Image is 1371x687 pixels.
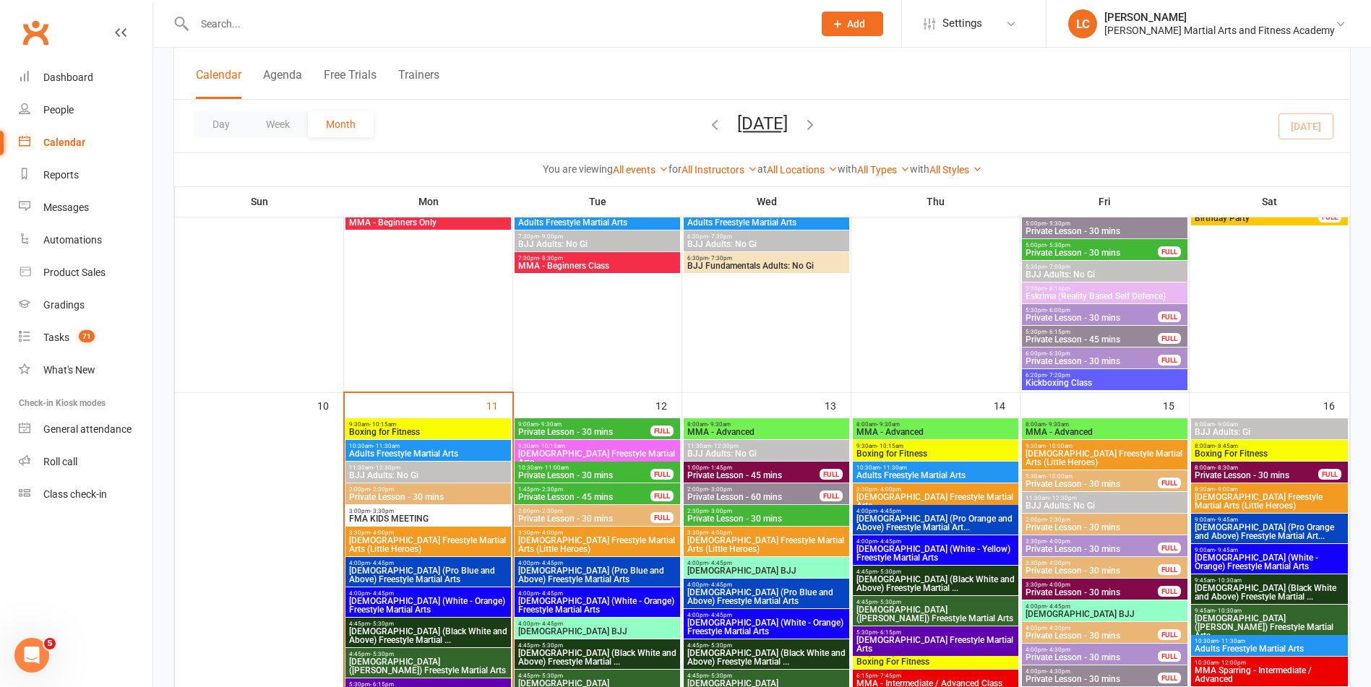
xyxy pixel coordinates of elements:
[856,471,1015,480] span: Adults Freestyle Martial Arts
[1158,478,1181,488] div: FULL
[687,642,846,649] span: 4:45pm
[682,186,851,217] th: Wed
[1046,582,1070,588] span: - 4:00pm
[517,597,677,614] span: [DEMOGRAPHIC_DATA] (White - Orange) Freestyle Martial Arts
[1025,582,1159,588] span: 3:30pm
[517,621,677,627] span: 4:00pm
[687,649,846,666] span: [DEMOGRAPHIC_DATA] (Black White and Above) Freestyle Martial ...
[650,469,674,480] div: FULL
[1025,495,1185,501] span: 11:30am
[1194,547,1345,553] span: 9:00am
[317,393,343,417] div: 10
[1046,560,1070,566] span: - 4:00pm
[1194,465,1319,471] span: 8:00am
[687,536,846,553] span: [DEMOGRAPHIC_DATA] Freestyle Martial Arts (Little Heroes)
[1318,212,1341,222] div: FULL
[687,560,846,566] span: 4:00pm
[1215,547,1238,553] span: - 9:45am
[1025,449,1185,467] span: [DEMOGRAPHIC_DATA] Freestyle Martial Arts (Little Heroes)
[517,421,651,428] span: 9:00am
[708,612,732,618] span: - 4:45pm
[1025,523,1185,532] span: Private Lesson - 30 mins
[348,443,508,449] span: 10:30am
[1158,355,1181,366] div: FULL
[1025,545,1159,553] span: Private Lesson - 30 mins
[1194,214,1319,222] span: Birthday Party
[1025,538,1159,545] span: 3:30pm
[847,18,865,30] span: Add
[43,423,132,435] div: General attendance
[324,68,377,99] button: Free Trials
[19,354,152,386] a: What's New
[856,599,1015,605] span: 4:45pm
[348,449,508,458] span: Adults Freestyle Martial Arts
[1025,421,1185,428] span: 8:00am
[856,465,1015,471] span: 10:30am
[877,599,901,605] span: - 5:30pm
[856,428,1015,436] span: MMA - Advanced
[1194,638,1345,644] span: 10:30am
[1194,486,1345,493] span: 8:30am
[856,605,1015,623] span: [DEMOGRAPHIC_DATA] ([PERSON_NAME]) Freestyle Martial Arts
[1215,421,1238,428] span: - 9:00am
[1046,220,1070,227] span: - 5:30pm
[370,590,394,597] span: - 4:45pm
[43,332,69,343] div: Tasks
[856,421,1015,428] span: 8:00am
[669,163,682,175] strong: for
[190,14,803,34] input: Search...
[687,218,846,227] span: Adults Freestyle Martial Arts
[1025,372,1185,379] span: 6:20pm
[538,443,565,449] span: - 10:15am
[348,514,508,523] span: FMA KIDS MEETING
[1194,443,1345,449] span: 8:00am
[1025,350,1159,357] span: 6:00pm
[1025,443,1185,449] span: 9:30am
[1194,471,1319,480] span: Private Lesson - 30 mins
[43,267,106,278] div: Product Sales
[1025,307,1159,314] span: 5:30pm
[822,12,883,36] button: Add
[1194,608,1345,614] span: 9:45am
[517,566,677,584] span: [DEMOGRAPHIC_DATA] (Pro Blue and Above) Freestyle Martial Arts
[19,159,152,191] a: Reports
[910,163,929,175] strong: with
[348,428,508,436] span: Boxing for Fitness
[650,425,674,436] div: FULL
[1025,292,1185,301] span: Eskrima (Reality Based Self Defence)
[370,486,394,493] span: - 2:30pm
[517,642,677,649] span: 4:45pm
[539,508,563,514] span: - 2:30pm
[820,491,843,501] div: FULL
[1215,608,1242,614] span: - 10:30am
[687,588,846,605] span: [DEMOGRAPHIC_DATA] (Pro Blue and Above) Freestyle Martial Arts
[687,612,846,618] span: 4:00pm
[348,536,508,553] span: [DEMOGRAPHIC_DATA] Freestyle Martial Arts (Little Heroes)
[1025,329,1159,335] span: 5:30pm
[348,493,508,501] span: Private Lesson - 30 mins
[1194,523,1345,540] span: [DEMOGRAPHIC_DATA] (Pro Orange and Above) Freestyle Martial Art...
[687,262,846,270] span: BJJ Fundamentals Adults: No Gi
[1219,638,1245,644] span: - 11:30am
[613,164,669,176] a: All events
[1046,517,1070,523] span: - 2:30pm
[1025,566,1159,575] span: Private Lesson - 30 mins
[1215,465,1238,471] span: - 8:30am
[348,590,508,597] span: 4:00pm
[348,627,508,644] span: [DEMOGRAPHIC_DATA] (Black White and Above) Freestyle Martial ...
[43,169,79,181] div: Reports
[880,465,907,471] span: - 11:30am
[1025,249,1159,257] span: Private Lesson - 30 mins
[1025,314,1159,322] span: Private Lesson - 30 mins
[1194,577,1345,584] span: 9:45am
[687,618,846,636] span: [DEMOGRAPHIC_DATA] (White - Orange) Freestyle Martial Arts
[1318,469,1341,480] div: FULL
[856,443,1015,449] span: 9:30am
[1025,501,1185,510] span: BJJ Adults: No Gi
[708,560,732,566] span: - 4:45pm
[929,164,982,176] a: All Styles
[1158,586,1181,597] div: FULL
[687,233,846,240] span: 6:30pm
[687,486,820,493] span: 2:00pm
[687,530,846,536] span: 3:30pm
